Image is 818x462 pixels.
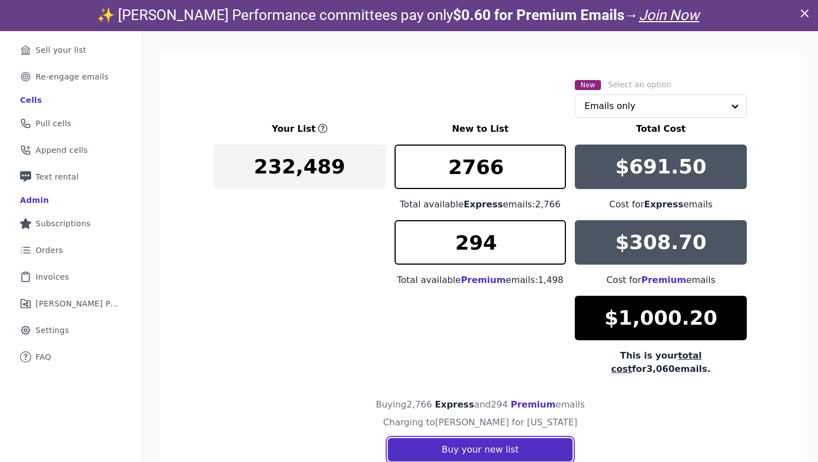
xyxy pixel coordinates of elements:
h3: Your List [272,122,316,136]
a: Append cells [9,138,133,162]
span: Premium [461,275,506,285]
a: Sell your list [9,38,133,62]
span: Subscriptions [36,218,91,229]
span: Express [644,199,684,210]
div: Cost for emails [575,198,747,211]
div: This is your for 3,060 emails. [575,349,747,376]
span: New [575,80,600,90]
span: Express [435,399,474,410]
a: Subscriptions [9,211,133,236]
span: Re-engage emails [36,71,109,82]
a: Text rental [9,165,133,189]
a: Settings [9,318,133,342]
h4: Charging to [PERSON_NAME] for [US_STATE] [383,416,577,429]
div: Total available emails: 1,498 [395,274,566,287]
p: $1,000.20 [604,307,717,329]
label: Select an option [608,79,672,90]
span: [PERSON_NAME] Performance [36,298,120,309]
span: Settings [36,325,69,336]
span: Express [464,199,503,210]
p: $308.70 [615,231,707,254]
p: $691.50 [615,156,707,178]
a: Pull cells [9,111,133,136]
button: Buy your new list [388,438,573,461]
span: Sell your list [36,44,86,56]
span: Text rental [36,171,79,182]
div: Cells [20,95,42,106]
div: Admin [20,195,49,206]
p: 232,489 [254,156,345,178]
span: Invoices [36,271,69,282]
h3: Total Cost [575,122,747,136]
h3: New to List [395,122,566,136]
a: Invoices [9,265,133,289]
span: Premium [511,399,556,410]
a: Re-engage emails [9,64,133,89]
div: Cost for emails [575,274,747,287]
a: [PERSON_NAME] Performance [9,291,133,316]
h4: Buying 2,766 and 294 emails [376,398,585,411]
a: FAQ [9,345,133,369]
span: Pull cells [36,118,71,129]
span: FAQ [36,351,51,362]
a: Orders [9,238,133,262]
div: Total available emails: 2,766 [395,198,566,211]
span: Append cells [36,145,88,156]
span: Orders [36,245,63,256]
span: Premium [641,275,686,285]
